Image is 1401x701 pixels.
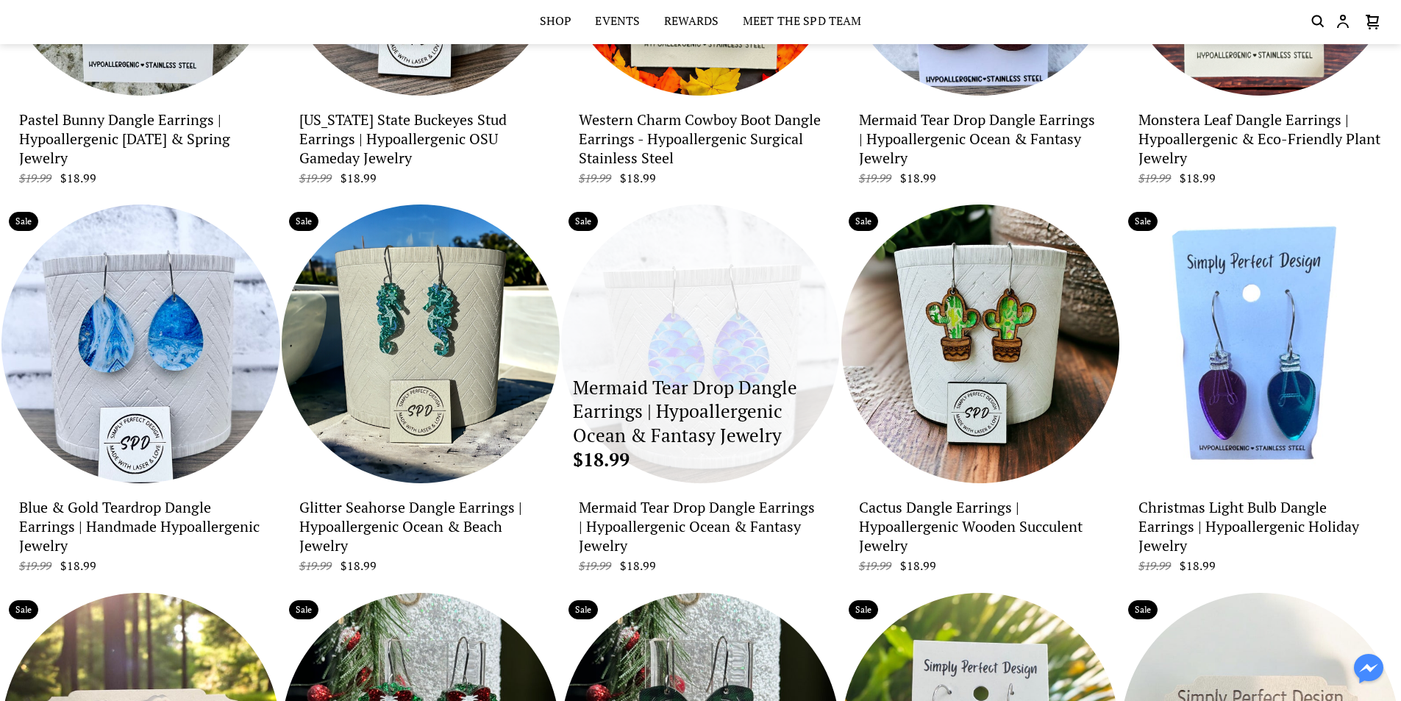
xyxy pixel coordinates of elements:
button: Search [1309,13,1327,32]
span: $19.99 [859,558,897,574]
span: $19.99 [579,558,617,574]
a: Cactus Dangle Earrings | Hypoallergenic Wooden Succulent Jewelry $19.99 $18.99 [859,495,1102,574]
a: Events [595,12,640,32]
p: Western Charm Cowboy Boot Dangle Earrings - Hypoallergenic Surgical Stainless Steel [579,110,822,168]
p: Cactus Dangle Earrings | Hypoallergenic Wooden Succulent Jewelry [859,498,1102,555]
span: $19.99 [19,170,57,186]
a: Christmas Light Bulb Dangle Earrings | Hypoallergenic Holiday Jewelry [1121,204,1400,483]
a: Rewards [664,12,719,32]
span: $18.99 [900,558,936,574]
span: $18.99 [1180,170,1216,186]
a: Mermaid Tear Drop Dangle Earrings | Hypoallergenic Ocean & Fantasy Jewelry Mermaid Tear Drop Dang... [561,204,840,483]
a: Blue & Gold Teardrop Dangle Earrings | Handmade Hypoallergenic Jewelry [1,204,280,483]
span: $19.99 [1138,558,1177,574]
a: Glitter Seahorse Dangle Earrings | Hypoallergenic Ocean & Beach Jewelry $19.99 $18.99 [299,495,543,574]
a: Monstera Leaf Dangle Earrings | Hypoallergenic & Eco-Friendly Plant Jewelry $19.99 $18.99 [1138,107,1382,186]
a: Glitter Seahorse Dangle Earrings | Hypoallergenic Ocean & Beach Jewelry [282,204,560,483]
span: $19.99 [859,170,897,186]
a: Christmas Light Bulb Dangle Earrings | Hypoallergenic Holiday Jewelry $19.99 $18.99 [1138,495,1382,574]
span: $18.99 [60,170,96,186]
span: $18.99 [1180,558,1216,574]
a: Cactus Dangle Earrings | Hypoallergenic Wooden Succulent Jewelry [841,204,1120,483]
a: Shop [540,12,572,32]
span: $18.99 [620,170,656,186]
a: [US_STATE] State Buckeyes Stud Earrings | Hypoallergenic OSU Gameday Jewelry $19.99 $18.99 [299,107,543,186]
button: Cart icon [1360,13,1386,32]
span: $18.99 [60,558,96,574]
p: Monstera Leaf Dangle Earrings | Hypoallergenic & Eco-Friendly Plant Jewelry [1138,110,1382,168]
p: Ohio State Buckeyes Stud Earrings | Hypoallergenic OSU Gameday Jewelry [299,110,543,168]
p: Mermaid Tear Drop Dangle Earrings | Hypoallergenic Ocean & Fantasy Jewelry [579,498,822,555]
p: Glitter Seahorse Dangle Earrings | Hypoallergenic Ocean & Beach Jewelry [299,498,543,555]
span: $19.99 [299,558,338,574]
span: $19.99 [19,558,57,574]
p: Blue & Gold Teardrop Dangle Earrings | Handmade Hypoallergenic Jewelry [19,498,263,555]
a: Western Charm Cowboy Boot Dangle Earrings - Hypoallergenic Surgical Stainless Steel $19.99 $18.99 [579,107,822,186]
a: Blue & Gold Teardrop Dangle Earrings | Handmade Hypoallergenic Jewelry $19.99 $18.99 [19,495,263,574]
span: $19.99 [1138,170,1177,186]
span: $18.99 [341,170,377,186]
p: Christmas Light Bulb Dangle Earrings | Hypoallergenic Holiday Jewelry [1138,498,1382,555]
a: Mermaid Tear Drop Dangle Earrings | Hypoallergenic Ocean & Fantasy Jewelry $19.99 $18.99 [579,495,822,574]
span: $19.99 [299,170,338,186]
span: $18.99 [620,558,656,574]
a: Meet the SPD Team [743,12,862,32]
p: Mermaid Tear Drop Dangle Earrings | Hypoallergenic Ocean & Fantasy Jewelry [573,376,828,448]
a: Pastel Bunny Dangle Earrings | Hypoallergenic [DATE] & Spring Jewelry $19.99 $18.99 [19,107,263,186]
button: Customer account [1334,13,1352,32]
span: $18.99 [900,170,936,186]
span: $18.99 [341,558,377,574]
p: Mermaid Tear Drop Dangle Earrings | Hypoallergenic Ocean & Fantasy Jewelry [859,110,1102,168]
span: $19.99 [579,170,617,186]
p: $18.99 [573,448,828,472]
a: Mermaid Tear Drop Dangle Earrings | Hypoallergenic Ocean & Fantasy Jewelry $19.99 $18.99 [859,107,1102,186]
p: Pastel Bunny Dangle Earrings | Hypoallergenic Easter & Spring Jewelry [19,110,263,168]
